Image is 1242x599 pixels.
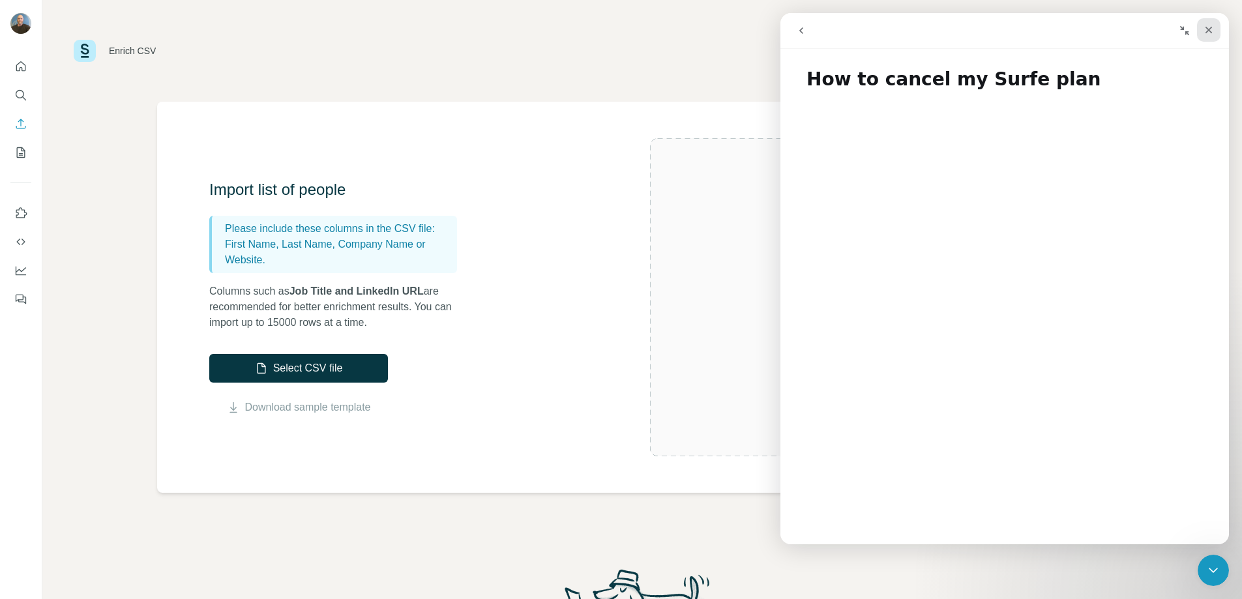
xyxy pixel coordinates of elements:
[10,201,31,225] button: Use Surfe on LinkedIn
[209,354,388,383] button: Select CSV file
[10,287,31,311] button: Feedback
[10,141,31,164] button: My lists
[225,237,452,268] p: First Name, Last Name, Company Name or Website.
[10,112,31,136] button: Enrich CSV
[780,13,1229,544] iframe: Intercom live chat
[10,83,31,107] button: Search
[209,400,388,415] button: Download sample template
[10,259,31,282] button: Dashboard
[289,285,424,297] span: Job Title and LinkedIn URL
[245,400,371,415] a: Download sample template
[10,230,31,254] button: Use Surfe API
[209,179,470,200] h3: Import list of people
[10,55,31,78] button: Quick start
[10,13,31,34] img: Avatar
[1198,555,1229,586] iframe: Intercom live chat
[209,284,470,330] p: Columns such as are recommended for better enrichment results. You can import up to 15000 rows at...
[109,44,156,57] div: Enrich CSV
[753,219,988,375] img: Surfe Illustration - Drop file here or select below
[225,221,452,237] p: Please include these columns in the CSV file:
[74,40,96,62] img: Surfe Logo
